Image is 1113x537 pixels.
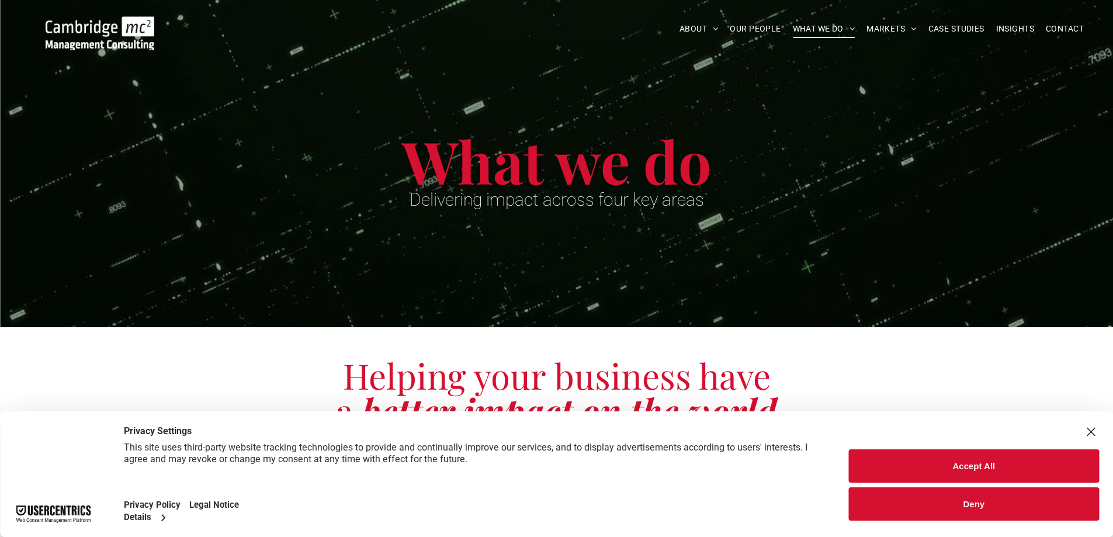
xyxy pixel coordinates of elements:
span: Helping your business have a [336,352,771,434]
span: better impact on the world [362,387,777,434]
a: CONTACT [1040,20,1090,38]
img: Go to Homepage [46,16,154,50]
span: What we do [402,122,712,199]
a: MARKETS [861,20,922,38]
a: WHAT WE DO [787,20,861,38]
span: Delivering impact across four key areas [410,189,704,210]
a: OUR PEOPLE [724,20,786,38]
a: Your Business Transformed | Cambridge Management Consulting [46,18,154,30]
a: INSIGHTS [990,20,1040,38]
a: ABOUT [674,20,724,38]
a: CASE STUDIES [923,20,990,38]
